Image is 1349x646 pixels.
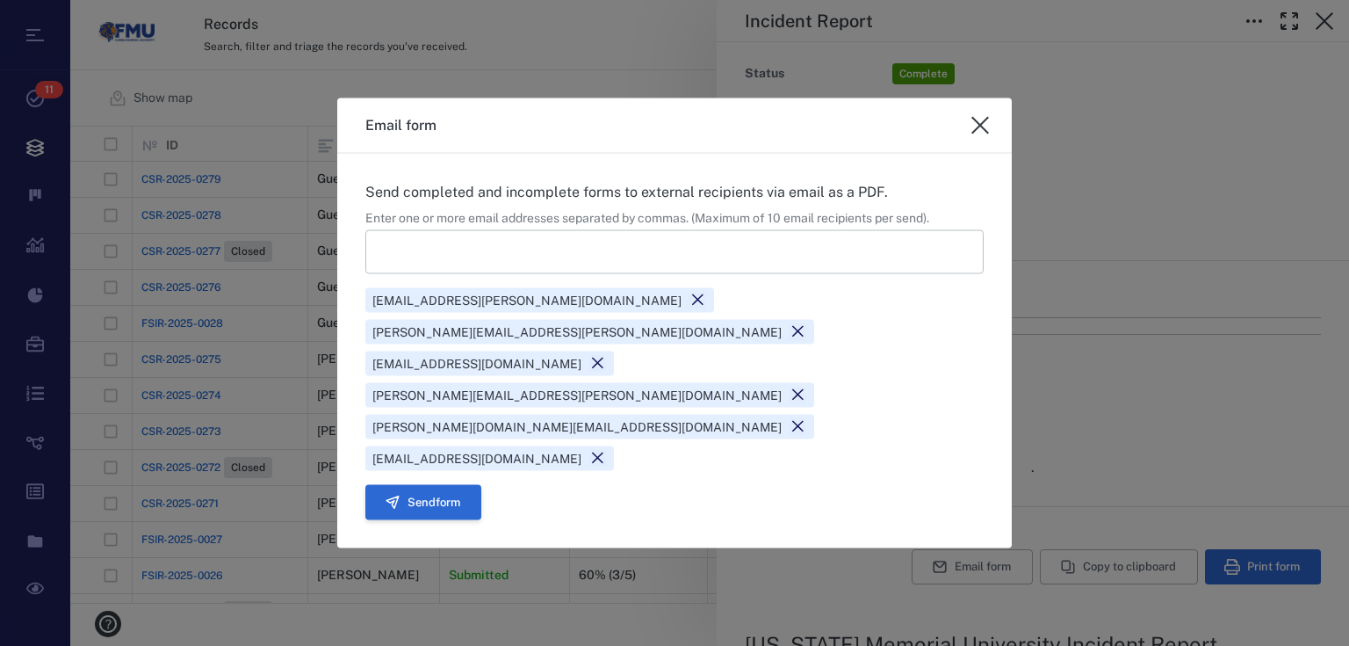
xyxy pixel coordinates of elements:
div: [PERSON_NAME][EMAIL_ADDRESS][PERSON_NAME][DOMAIN_NAME] [365,320,814,345]
div: [EMAIL_ADDRESS][DOMAIN_NAME] [365,352,614,376]
div: [EMAIL_ADDRESS][DOMAIN_NAME] [365,446,614,471]
div: Enter one or more email addresses separated by commas. (Maximum of 10 email recipients per send). [365,209,984,227]
body: Rich Text Area. Press ALT-0 for help. [14,14,560,30]
div: [PERSON_NAME][EMAIL_ADDRESS][PERSON_NAME][DOMAIN_NAME] [365,383,814,408]
h3: Email form [365,114,436,135]
button: Sendform [365,485,481,520]
div: [PERSON_NAME][DOMAIN_NAME][EMAIL_ADDRESS][DOMAIN_NAME] [365,415,814,439]
button: close [963,107,998,142]
span: Help [40,12,76,28]
div: [EMAIL_ADDRESS][PERSON_NAME][DOMAIN_NAME] [365,288,714,313]
p: Send completed and incomplete forms to external recipients via email as a PDF. [365,181,984,202]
